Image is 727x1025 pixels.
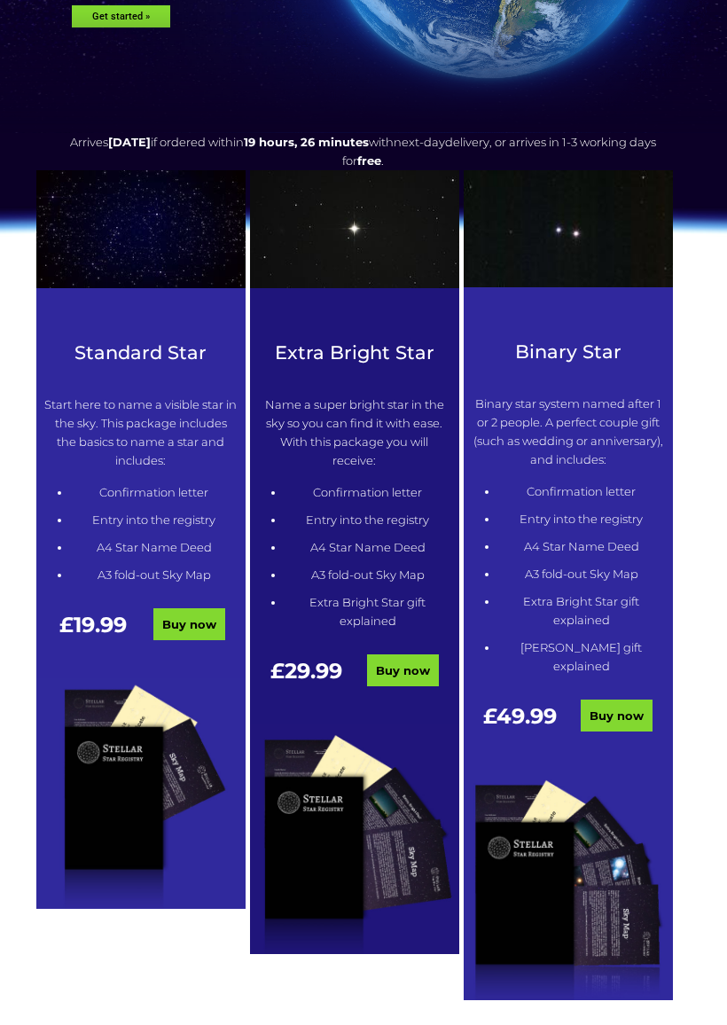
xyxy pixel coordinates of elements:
[498,565,664,583] li: A3 fold-out Sky Map
[285,566,450,584] li: A3 fold-out Sky Map
[153,608,225,640] a: Buy now
[285,538,450,557] li: A4 Star Name Deed
[71,511,237,529] li: Entry into the registry
[44,341,237,364] h3: Standard Star
[472,340,664,363] h3: Binary Star
[285,511,450,529] li: Entry into the registry
[464,770,673,1000] img: tucked-2
[36,678,246,909] img: tucked-0
[285,658,342,684] span: 29.99
[108,135,151,149] span: [DATE]
[258,661,355,698] div: £
[464,170,673,287] img: Winnecke_4
[244,135,369,149] span: 19 hours, 26 minutes
[285,483,450,502] li: Confirmation letter
[496,703,557,729] span: 49.99
[250,724,459,955] img: tucked-1
[258,341,450,364] h3: Extra Bright Star
[472,707,568,743] div: £
[72,5,170,27] rs-layer: Get started »
[71,566,237,584] li: A3 fold-out Sky Map
[581,700,653,732] a: Buy now
[71,483,237,502] li: Confirmation letter
[285,593,450,630] li: Extra Bright Star gift explained
[498,510,664,528] li: Entry into the registry
[70,135,656,168] span: Arrives if ordered within with delivery, or arrives in 1-3 working days for .
[498,638,664,676] li: [PERSON_NAME] gift explained
[74,612,127,638] span: 19.99
[357,153,381,168] b: free
[258,395,450,470] p: Name a super bright star in the sky so you can find it with ease. With this package you will rece...
[498,592,664,630] li: Extra Bright Star gift explained
[498,482,664,501] li: Confirmation letter
[250,170,459,288] img: betelgeuse-star-987396640-afd328ff2f774d769c56ed59ca336eb4
[44,615,141,652] div: £
[36,170,246,288] img: 1
[367,654,439,686] a: Buy now
[71,538,237,557] li: A4 Star Name Deed
[472,395,664,469] p: Binary star system named after 1 or 2 people. A perfect couple gift (such as wedding or anniversa...
[498,537,664,556] li: A4 Star Name Deed
[44,395,237,470] p: Start here to name a visible star in the sky. This package includes the basics to name a star and...
[394,135,445,149] span: next-day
